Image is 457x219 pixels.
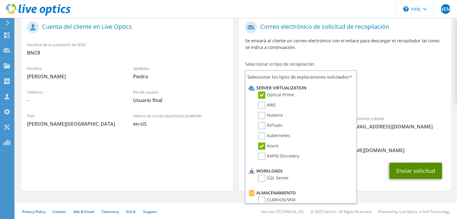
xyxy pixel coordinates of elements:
span: Piedra [133,73,227,80]
li: Version: [TECHNICAL_ID] [261,209,303,214]
span: [PERSON_NAME][GEOGRAPHIC_DATA] [27,121,121,127]
span: BNCR [27,49,227,56]
a: Privacy Policy [22,209,45,214]
label: AWS [258,102,276,109]
span: - [27,97,121,103]
div: Recopilaciones solicitadas [239,85,451,109]
label: Azure [258,142,279,150]
li: Powered by Live Optics, a Dell Technology [378,209,450,214]
label: RVTools [258,122,282,129]
li: © 2025 Dell Inc. All Rights Reserved [311,209,371,214]
li: Server Virtualization [247,84,353,91]
span: [EMAIL_ADDRESS][DOMAIN_NAME] [351,123,445,130]
div: Idioma de correo electrónico preferido [127,109,233,130]
h1: Correo electrónico de solicitud de recopilación [245,21,442,33]
label: SQL Server [258,175,289,182]
div: CC y Responder a [239,136,451,157]
div: Nombre [21,62,127,83]
span: Usuario final [133,97,227,103]
label: Seleccionar el tipo de recopilación [245,61,314,67]
a: Telemetry [101,209,119,214]
li: Workloads [247,167,353,175]
span: [PERSON_NAME] [27,73,121,80]
div: Rol de usuario [127,86,233,106]
span: NEM [441,4,450,14]
div: Nombre de la cuenta/Id. de SFDC [21,38,233,59]
label: CLARiiON/VNX [258,196,296,204]
button: Enviar solicitud [389,163,442,179]
div: Para [239,112,345,133]
div: Apellidos [127,62,233,83]
label: Nutanix [258,112,283,119]
h1: Cuenta del cliente en Live Optics [27,21,224,33]
label: Optical Prime [258,91,294,99]
label: Kubernetes [258,132,290,139]
a: Ads & Email [74,209,94,214]
div: País [21,109,127,130]
a: Support [143,209,157,214]
a: EULA [126,209,136,214]
a: Cookies [53,209,66,214]
label: RAPID Discovery [258,153,299,160]
div: Teléfono [21,86,127,106]
span: en-US [133,121,227,127]
span: Seleccionar los tipos de exploraciones solicitados [245,71,356,83]
li: Almacenamiento [247,189,353,196]
div: Remitente y desde [345,112,451,133]
p: Se enviará al cliente un correo electrónico con el enlace para descargar el recopilador tal como ... [245,37,445,51]
svg: \n [403,6,409,12]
